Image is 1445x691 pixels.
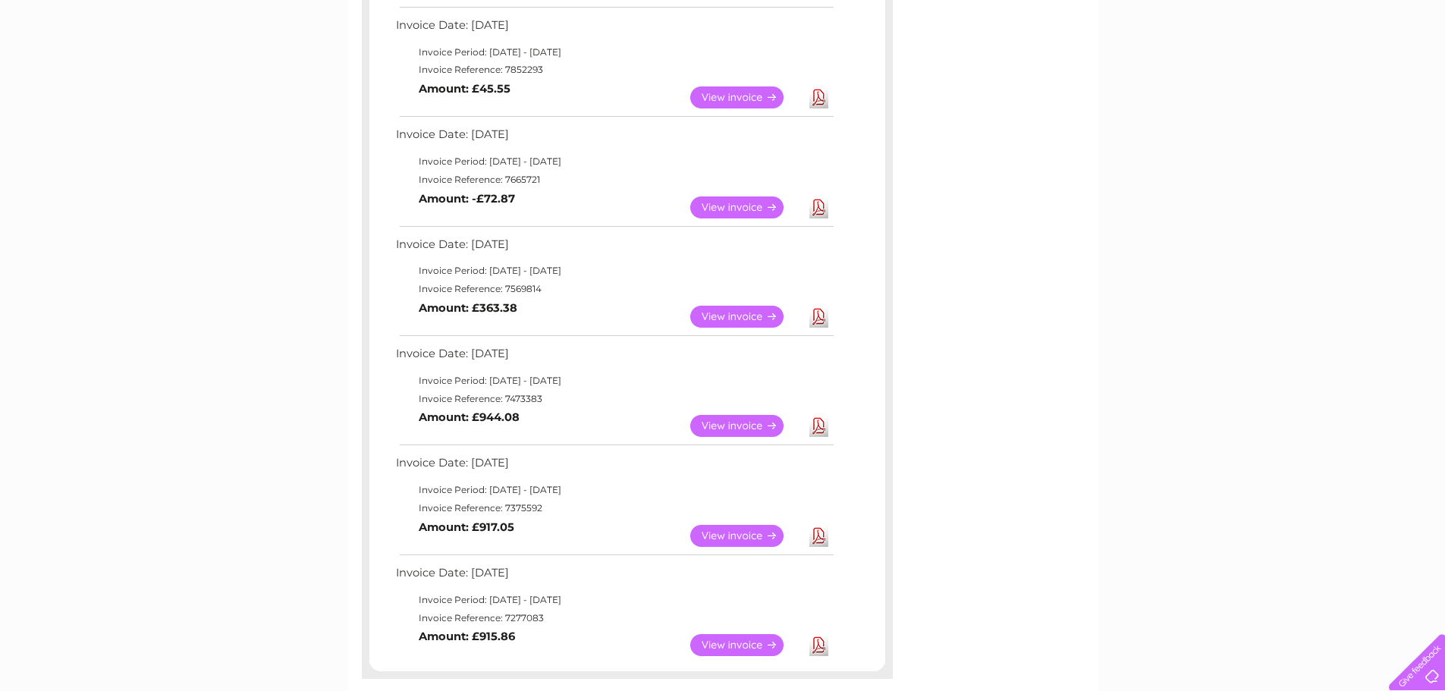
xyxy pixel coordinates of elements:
td: Invoice Period: [DATE] - [DATE] [392,43,836,61]
b: Amount: -£72.87 [419,192,515,206]
td: Invoice Reference: 7569814 [392,280,836,298]
a: View [690,306,802,328]
div: Clear Business is a trading name of Verastar Limited (registered in [GEOGRAPHIC_DATA] No. 3667643... [365,8,1082,74]
td: Invoice Reference: 7852293 [392,61,836,79]
b: Amount: £944.08 [419,410,520,424]
td: Invoice Date: [DATE] [392,234,836,262]
b: Amount: £915.86 [419,630,515,643]
a: Water [1178,64,1207,76]
a: Log out [1395,64,1431,76]
td: Invoice Reference: 7473383 [392,390,836,408]
td: Invoice Date: [DATE] [392,15,836,43]
a: View [690,196,802,218]
a: Telecoms [1258,64,1304,76]
td: Invoice Reference: 7375592 [392,499,836,517]
td: Invoice Date: [DATE] [392,563,836,591]
a: Download [809,86,828,108]
a: Download [809,525,828,547]
td: Invoice Date: [DATE] [392,453,836,481]
td: Invoice Reference: 7665721 [392,171,836,189]
b: Amount: £45.55 [419,82,510,96]
td: Invoice Date: [DATE] [392,124,836,152]
img: logo.png [51,39,128,86]
td: Invoice Period: [DATE] - [DATE] [392,481,836,499]
a: View [690,415,802,437]
td: Invoice Date: [DATE] [392,344,836,372]
b: Amount: £917.05 [419,520,514,534]
td: Invoice Period: [DATE] - [DATE] [392,372,836,390]
a: Download [809,634,828,656]
td: Invoice Period: [DATE] - [DATE] [392,152,836,171]
a: Contact [1344,64,1381,76]
a: View [690,86,802,108]
td: Invoice Reference: 7277083 [392,609,836,627]
b: Amount: £363.38 [419,301,517,315]
td: Invoice Period: [DATE] - [DATE] [392,262,836,280]
a: 0333 014 3131 [1159,8,1264,27]
a: Download [809,196,828,218]
a: Blog [1313,64,1335,76]
a: Energy [1216,64,1249,76]
a: View [690,634,802,656]
a: Download [809,306,828,328]
td: Invoice Period: [DATE] - [DATE] [392,591,836,609]
a: View [690,525,802,547]
a: Download [809,415,828,437]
